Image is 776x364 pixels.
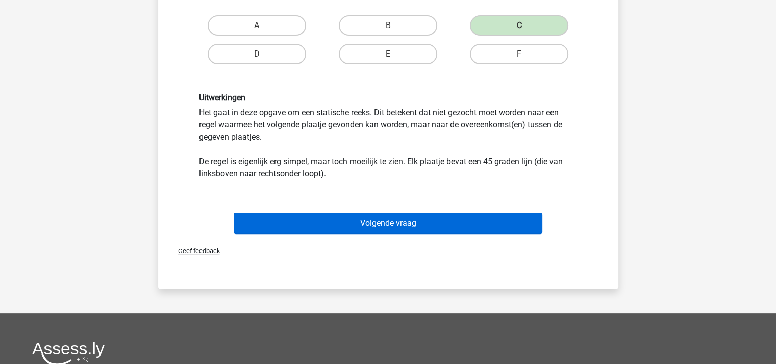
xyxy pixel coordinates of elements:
[208,15,306,36] label: A
[339,15,437,36] label: B
[339,44,437,64] label: E
[470,44,568,64] label: F
[208,44,306,64] label: D
[470,15,568,36] label: C
[234,213,542,234] button: Volgende vraag
[170,247,220,255] span: Geef feedback
[199,93,578,102] h6: Uitwerkingen
[191,93,585,180] div: Het gaat in deze opgave om een statische reeks. Dit betekent dat niet gezocht moet worden naar ee...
